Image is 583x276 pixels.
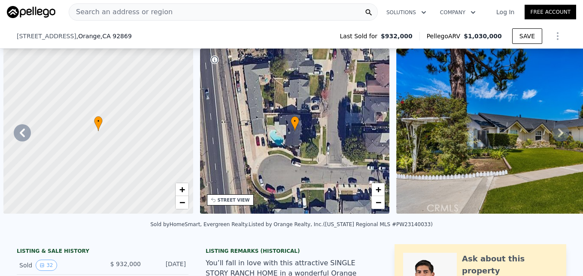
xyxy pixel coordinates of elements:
[372,196,385,209] a: Zoom out
[433,5,483,20] button: Company
[69,7,173,17] span: Search an address or region
[7,6,55,18] img: Pellego
[381,32,413,40] span: $932,000
[340,32,381,40] span: Last Sold for
[148,260,186,271] div: [DATE]
[380,5,433,20] button: Solutions
[110,261,141,267] span: $ 932,000
[376,197,381,208] span: −
[249,221,433,227] div: Listed by Orange Realty, Inc. ([US_STATE] Regional MLS #PW23140033)
[176,196,188,209] a: Zoom out
[76,32,132,40] span: , Orange
[427,32,464,40] span: Pellego ARV
[94,117,103,125] span: •
[150,221,249,227] div: Sold by HomeSmart, Evergreen Realty .
[464,33,502,40] span: $1,030,000
[17,248,188,256] div: LISTING & SALE HISTORY
[486,8,525,16] a: Log In
[94,116,103,131] div: •
[549,28,566,45] button: Show Options
[206,248,377,255] div: Listing Remarks (Historical)
[291,116,299,131] div: •
[372,183,385,196] a: Zoom in
[376,184,381,195] span: +
[179,197,185,208] span: −
[36,260,57,271] button: View historical data
[17,32,76,40] span: [STREET_ADDRESS]
[512,28,542,44] button: SAVE
[100,33,132,40] span: , CA 92869
[291,117,299,125] span: •
[525,5,576,19] a: Free Account
[218,197,250,203] div: STREET VIEW
[179,184,185,195] span: +
[19,260,96,271] div: Sold
[176,183,188,196] a: Zoom in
